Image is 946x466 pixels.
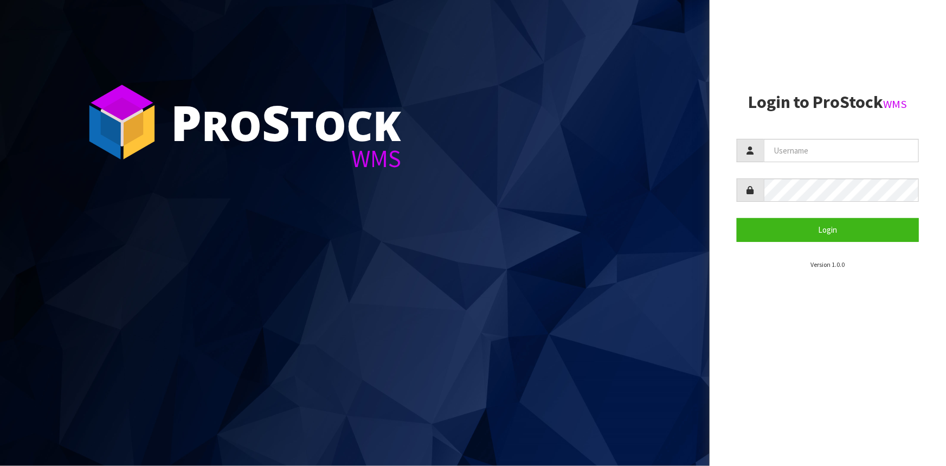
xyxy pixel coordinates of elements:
img: ProStock Cube [81,81,163,163]
small: Version 1.0.0 [810,260,845,269]
h2: Login to ProStock [737,93,919,112]
input: Username [764,139,919,162]
small: WMS [884,97,908,111]
span: P [171,89,202,155]
button: Login [737,218,919,241]
div: WMS [171,146,401,171]
span: S [262,89,290,155]
div: ro tock [171,98,401,146]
